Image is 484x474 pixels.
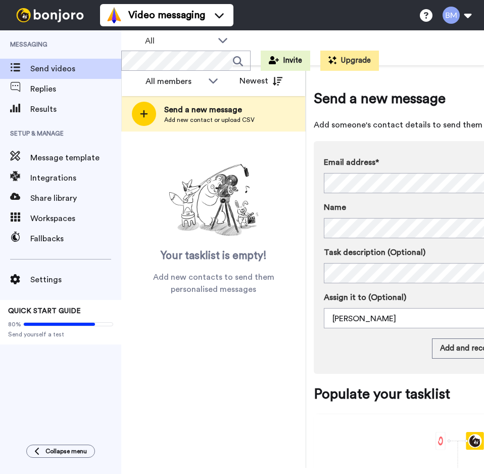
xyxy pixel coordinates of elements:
[106,7,122,23] img: vm-color.svg
[30,192,121,204] span: Share library
[8,308,81,315] span: QUICK START GUIDE
[163,160,264,241] img: ready-set-action.png
[30,63,121,75] span: Send videos
[261,51,310,71] button: Invite
[320,51,379,71] button: Upgrade
[30,212,121,225] span: Workspaces
[8,330,113,338] span: Send yourself a test
[30,152,121,164] span: Message template
[136,271,291,295] span: Add new contacts to send them personalised messages
[145,35,213,47] span: All
[128,8,205,22] span: Video messaging
[26,445,95,458] button: Collapse menu
[30,172,121,184] span: Integrations
[324,201,346,213] span: Name
[30,103,121,115] span: Results
[30,233,121,245] span: Fallbacks
[146,75,203,88] div: All members
[30,274,121,286] span: Settings
[12,8,88,22] img: bj-logo-header-white.svg
[232,71,290,91] button: Newest
[30,83,121,95] span: Replies
[45,447,87,455] span: Collapse menu
[8,320,21,328] span: 80%
[161,248,267,264] span: Your tasklist is empty!
[164,104,255,116] span: Send a new message
[164,116,255,124] span: Add new contact or upload CSV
